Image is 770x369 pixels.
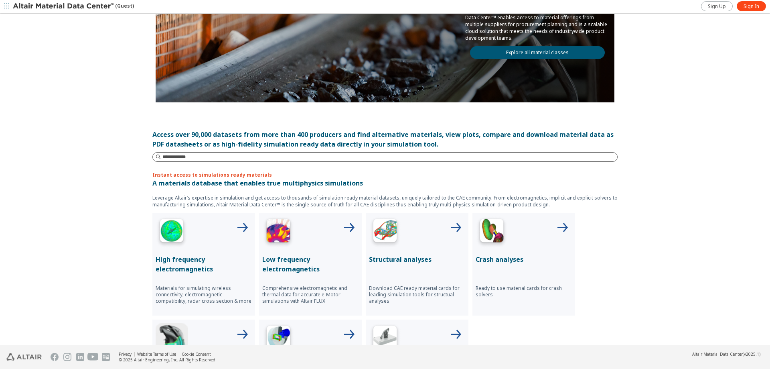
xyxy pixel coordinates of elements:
div: (v2025.1) [692,351,760,357]
div: (Guest) [13,2,134,10]
span: Sign In [744,3,759,10]
a: Website Terms of Use [137,351,176,357]
p: Leverage Altair’s expertise in simulation and get access to thousands of simulation ready materia... [152,194,618,208]
p: Low frequency electromagnetics [262,255,359,274]
div: Access over 90,000 datasets from more than 400 producers and find alternative materials, view plo... [152,130,618,149]
img: Altair Engineering [6,353,42,361]
button: High Frequency IconHigh frequency electromagneticsMaterials for simulating wireless connectivity,... [152,213,255,316]
img: Structural Analyses Icon [369,216,401,248]
p: Download CAE ready material cards for leading simulation tools for structual analyses [369,285,465,304]
span: Sign Up [708,3,726,10]
img: Polymer Extrusion Icon [262,323,294,355]
a: Sign Up [701,1,733,11]
p: Ready to use material cards for crash solvers [476,285,572,298]
p: Instant access to simulations ready materials [152,171,618,178]
p: Structural analyses [369,255,465,264]
p: Comprehensive electromagnetic and thermal data for accurate e-Motor simulations with Altair FLUX [262,285,359,304]
a: Cookie Consent [182,351,211,357]
a: Explore all material classes [470,46,605,59]
img: Crash Analyses Icon [476,216,508,248]
img: Injection Molding Icon [156,323,188,355]
p: Materials for simulating wireless connectivity, electromagnetic compatibility, radar cross sectio... [156,285,252,304]
p: High frequency electromagnetics [156,255,252,274]
img: High Frequency Icon [156,216,188,248]
div: © 2025 Altair Engineering, Inc. All Rights Reserved. [119,357,217,363]
button: Structural Analyses IconStructural analysesDownload CAE ready material cards for leading simulati... [366,213,468,316]
p: Crash analyses [476,255,572,264]
img: Altair Material Data Center [13,2,115,10]
button: Crash Analyses IconCrash analysesReady to use material cards for crash solvers [472,213,575,316]
button: Low Frequency IconLow frequency electromagneticsComprehensive electromagnetic and thermal data fo... [259,213,362,316]
img: 3D Printing Icon [369,323,401,355]
img: Low Frequency Icon [262,216,294,248]
p: A materials database that enables true multiphysics simulations [152,178,618,188]
a: Privacy [119,351,132,357]
span: Altair Material Data Center [692,351,743,357]
a: Sign In [737,1,766,11]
